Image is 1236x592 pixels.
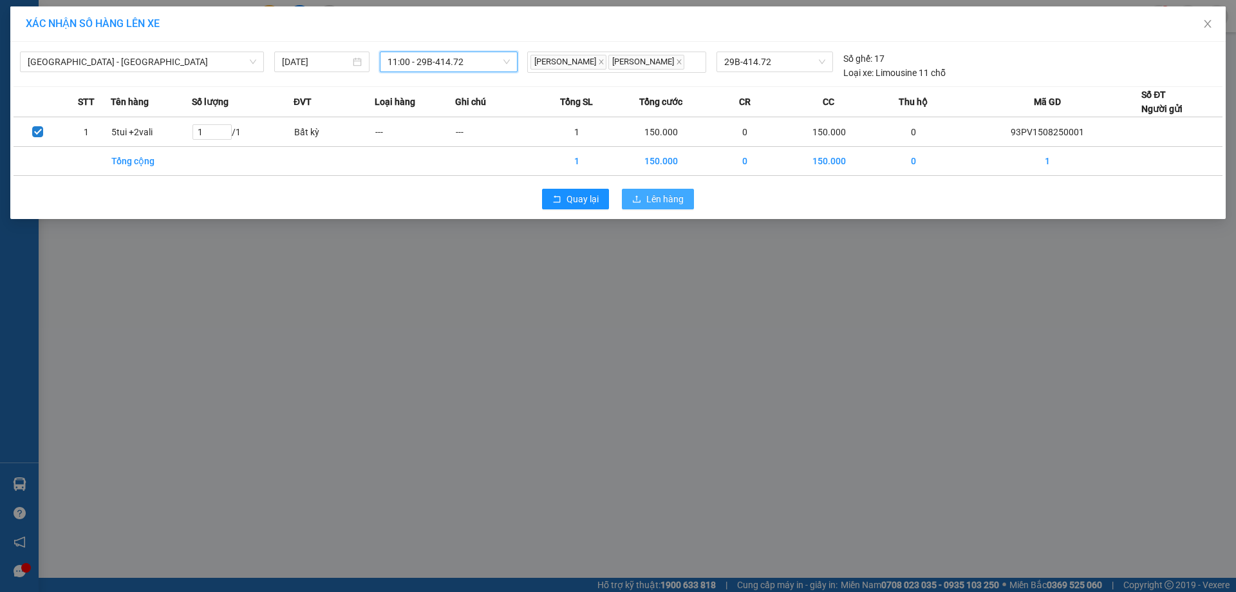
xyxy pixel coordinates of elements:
span: XÁC NHẬN SỐ HÀNG LÊN XE [26,17,160,30]
input: 15/08/2025 [282,55,350,69]
span: CR [739,95,751,109]
div: 17 [843,52,885,66]
span: Ghi chú [455,95,486,109]
td: / 1 [192,117,294,147]
td: 150.000 [785,117,873,147]
span: STT [78,95,95,109]
span: close [676,59,682,65]
span: 11:00 - 29B-414.72 [388,52,510,72]
span: 29B-414.72 [724,52,825,72]
td: 0 [873,117,954,147]
span: Hà Nội - Ninh Bình [28,52,256,72]
td: --- [455,117,536,147]
td: --- [375,117,456,147]
td: 1 [536,147,617,176]
button: Close [1190,6,1226,43]
td: 0 [873,147,954,176]
div: Số ĐT Người gửi [1141,88,1183,116]
td: 1 [954,147,1142,176]
td: 1 [536,117,617,147]
span: Loại hàng [375,95,415,109]
button: rollbackQuay lại [542,189,609,209]
span: Tên hàng [111,95,149,109]
span: Quay lại [566,192,599,206]
button: uploadLên hàng [622,189,694,209]
td: 150.000 [617,117,705,147]
td: 150.000 [617,147,705,176]
span: upload [632,195,641,205]
span: Tổng cước [639,95,682,109]
td: Tổng cộng [111,147,192,176]
span: [PERSON_NAME] [608,55,684,70]
span: Tổng SL [560,95,593,109]
span: CC [823,95,834,109]
span: close [598,59,604,65]
td: 93PV1508250001 [954,117,1142,147]
span: Thu hộ [899,95,928,109]
span: Lên hàng [646,192,684,206]
span: rollback [552,195,561,205]
td: 150.000 [785,147,873,176]
span: close [1203,19,1213,29]
span: ĐVT [294,95,312,109]
td: 5tui +2vali [111,117,192,147]
td: 1 [62,117,110,147]
span: [PERSON_NAME] [530,55,606,70]
td: Bất kỳ [294,117,375,147]
td: 0 [704,147,785,176]
span: Loại xe: [843,66,874,80]
span: Số lượng [192,95,229,109]
td: 0 [704,117,785,147]
span: Số ghế: [843,52,872,66]
div: Limousine 11 chỗ [843,66,946,80]
span: Mã GD [1034,95,1061,109]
